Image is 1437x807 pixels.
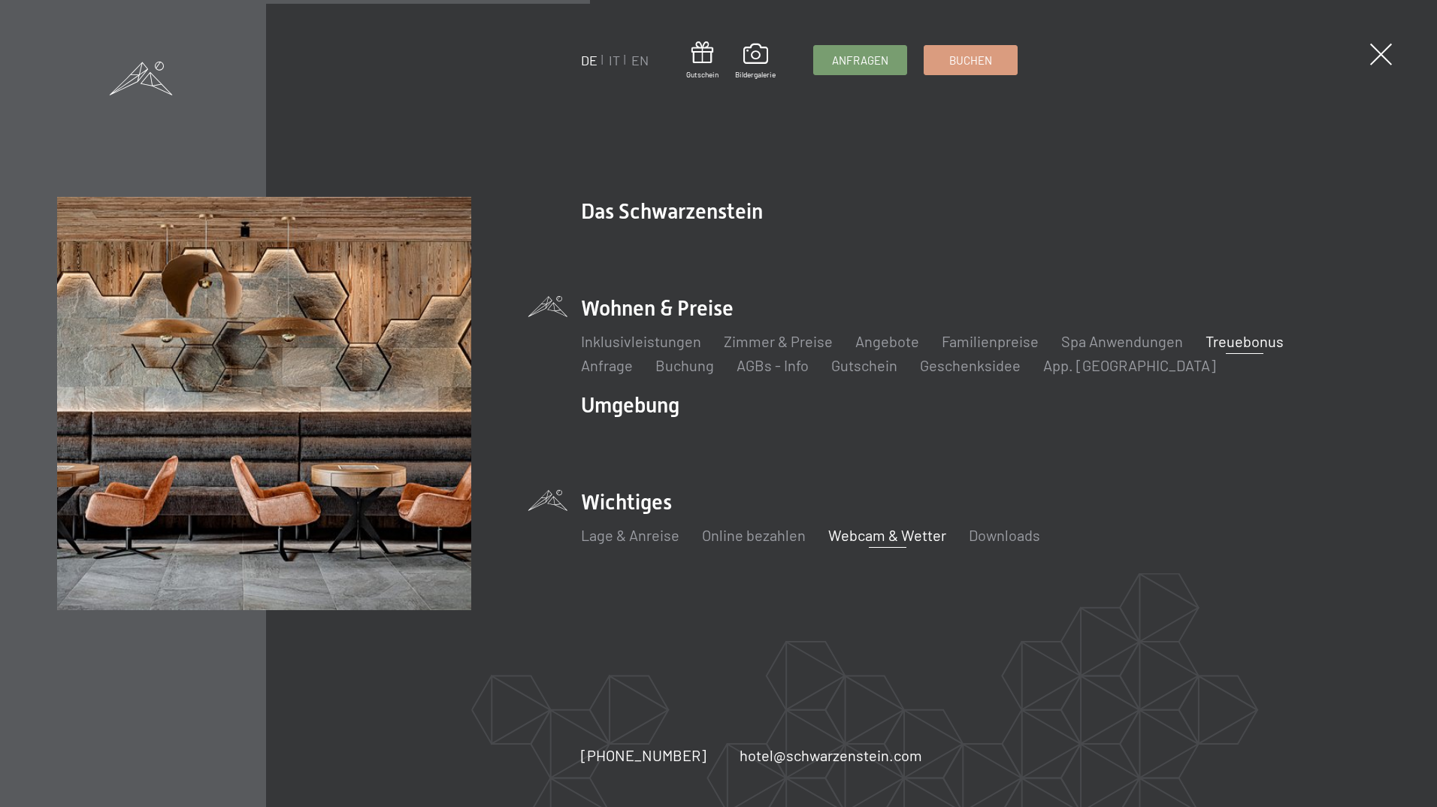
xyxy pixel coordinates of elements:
a: Bildergalerie [735,44,776,80]
span: [PHONE_NUMBER] [581,746,706,764]
span: Bildergalerie [735,69,776,80]
a: App. [GEOGRAPHIC_DATA] [1043,356,1216,374]
a: EN [631,52,649,68]
a: Spa Anwendungen [1061,332,1183,350]
a: Geschenksidee [920,356,1021,374]
a: Buchung [655,356,714,374]
a: Gutschein [686,41,718,80]
a: Anfragen [814,46,906,74]
a: Buchen [924,46,1017,74]
a: Gutschein [831,356,897,374]
a: [PHONE_NUMBER] [581,745,706,766]
span: Gutschein [686,69,718,80]
a: Online bezahlen [702,526,806,544]
a: DE [581,52,597,68]
span: Buchen [949,53,992,68]
a: hotel@schwarzenstein.com [740,745,922,766]
a: Lage & Anreise [581,526,679,544]
a: Angebote [855,332,919,350]
a: AGBs - Info [737,356,809,374]
a: Anfrage [581,356,633,374]
a: Familienpreise [942,332,1039,350]
a: Inklusivleistungen [581,332,701,350]
a: IT [609,52,620,68]
a: Webcam & Wetter [828,526,946,544]
a: Zimmer & Preise [724,332,833,350]
a: Treuebonus [1206,332,1284,350]
img: Wellnesshotels - Bar - Spieltische - Kinderunterhaltung [57,197,471,611]
span: Anfragen [832,53,888,68]
a: Downloads [969,526,1040,544]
